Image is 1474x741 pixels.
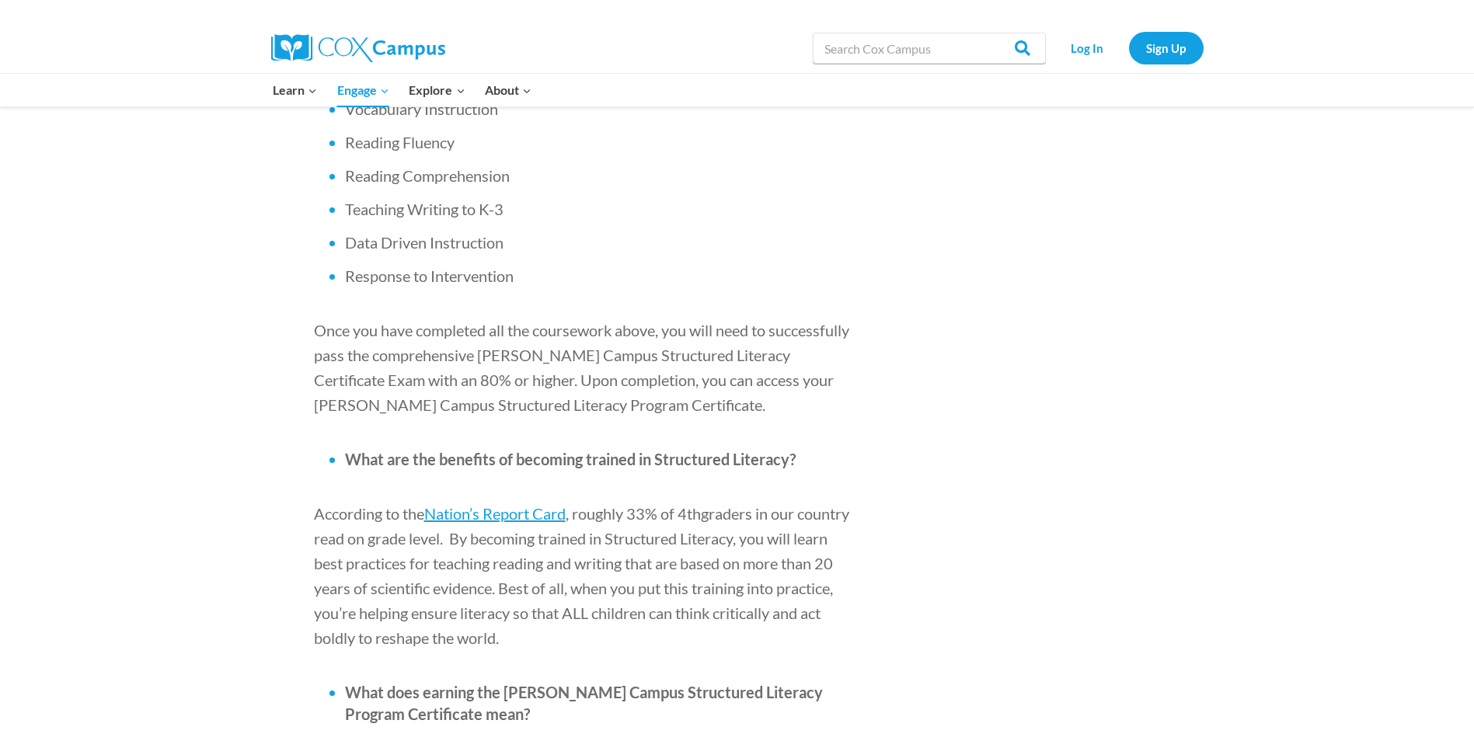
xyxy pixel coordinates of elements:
span: Reading Comprehension [345,166,510,185]
span: graders in our country read on grade level. By becoming trained in Structured Literacy, you will ... [314,504,849,647]
span: According to the [314,504,424,523]
button: Child menu of About [475,74,542,106]
span: Once you have completed all the coursework above, you will need to successfully pass the comprehe... [314,321,849,414]
span: What are the benefits of becoming trained in Structured Literacy? [345,450,796,468]
span: Teaching Writing to K-3 [345,200,504,218]
span: Response to Intervention [345,266,514,285]
span: th [687,504,701,523]
button: Child menu of Explore [399,74,476,106]
nav: Secondary Navigation [1054,32,1204,64]
button: Child menu of Learn [263,74,328,106]
input: Search Cox Campus [813,33,1046,64]
a: Log In [1054,32,1121,64]
span: Reading Fluency [345,133,455,151]
span: What does earning the [PERSON_NAME] Campus Structured Literacy Program Certificate mean? [345,683,823,723]
button: Child menu of Engage [327,74,399,106]
a: Nation’s Report Card [424,504,566,523]
span: Vocabulary Instruction [345,99,498,118]
li: Data Driven Instruction [345,231,858,253]
img: Cox Campus [271,34,445,62]
span: , roughly 33% of 4 [566,504,687,523]
a: Sign Up [1129,32,1204,64]
nav: Primary Navigation [263,74,542,106]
